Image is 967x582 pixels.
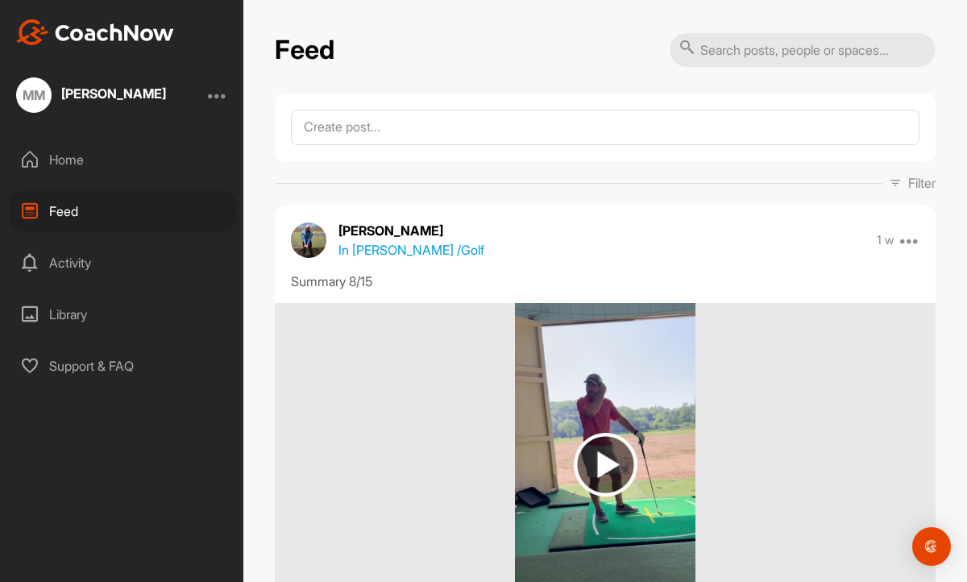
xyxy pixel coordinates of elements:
div: Library [9,294,236,335]
div: [PERSON_NAME] [61,87,166,100]
img: CoachNow [16,19,174,45]
div: Feed [9,191,236,231]
p: In [PERSON_NAME] / Golf [338,240,484,260]
div: Activity [9,243,236,283]
p: [PERSON_NAME] [338,221,484,240]
div: Open Intercom Messenger [912,527,951,566]
div: Home [9,139,236,180]
input: Search posts, people or spaces... [670,33,936,67]
img: avatar [291,222,326,258]
img: play [574,433,637,497]
h2: Feed [275,35,334,66]
div: Support & FAQ [9,346,236,386]
p: 1 w [877,232,894,248]
div: Summary 8/15 [291,272,919,291]
p: Filter [908,173,936,193]
div: MM [16,77,52,113]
